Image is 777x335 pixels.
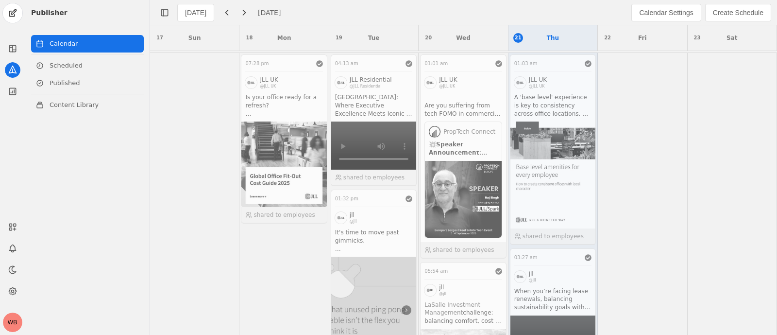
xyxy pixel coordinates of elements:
[713,8,763,18] span: Create Schedule
[693,33,702,43] div: 23
[705,4,771,21] button: Create Schedule
[31,35,144,53] a: Calendar
[334,33,344,43] div: 19
[726,33,737,43] div: Sat
[258,8,281,18] div: [DATE]
[456,33,471,43] div: Wed
[155,33,165,43] div: 17
[188,33,201,43] div: Sun
[277,33,291,43] div: Mon
[31,74,144,92] a: Published
[423,33,433,43] div: 20
[638,33,646,43] div: Fri
[368,33,380,43] div: Tue
[185,8,206,18] div: [DATE]
[177,4,214,21] button: [DATE]
[639,8,693,18] span: Calendar Settings
[3,313,22,332] button: WB
[31,96,144,114] a: Content Library
[31,57,144,74] a: Scheduled
[631,4,701,21] button: Calendar Settings
[244,33,254,43] div: 18
[603,33,612,43] div: 22
[547,33,559,43] div: Thu
[513,33,523,43] div: 21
